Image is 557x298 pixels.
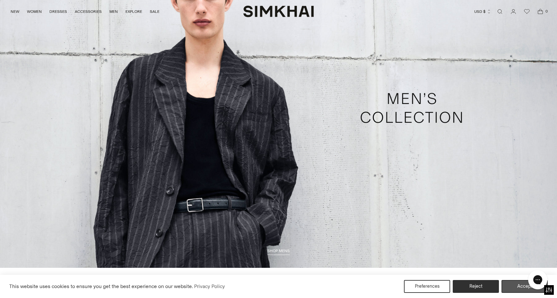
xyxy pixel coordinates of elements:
span: 0 [544,8,549,14]
a: EXPLORE [125,4,142,19]
a: Wishlist [520,5,533,18]
a: SIMKHAI [243,5,314,18]
a: shop mens [267,249,290,255]
a: SALE [150,4,159,19]
span: shop mens [267,249,290,253]
a: Go to the account page [507,5,520,18]
button: Accept [501,280,548,293]
a: ACCESSORIES [75,4,102,19]
button: Reject [453,280,499,293]
a: WOMEN [27,4,42,19]
a: Open search modal [493,5,506,18]
button: Preferences [404,280,450,293]
button: USD $ [474,4,491,19]
a: MEN [109,4,118,19]
a: NEW [11,4,19,19]
span: This website uses cookies to ensure you get the best experience on our website. [9,283,193,289]
a: Open cart modal [534,5,547,18]
a: Privacy Policy (opens in a new tab) [193,282,226,291]
iframe: Gorgias live chat messenger [525,268,551,292]
a: DRESSES [49,4,67,19]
